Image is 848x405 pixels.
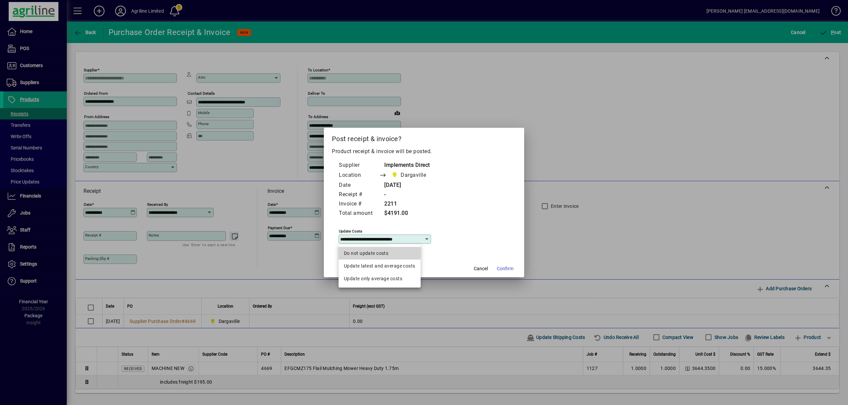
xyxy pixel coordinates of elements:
[324,128,524,147] h2: Post receipt & invoice?
[379,190,439,199] td: -
[339,260,421,272] mat-option: Update latest and average costs
[339,247,421,260] mat-option: Do not update costs
[339,190,379,199] td: Receipt #
[494,263,516,275] button: Confirm
[339,199,379,209] td: Invoice #
[390,170,429,180] span: Dargaville
[339,209,379,218] td: Total amount
[344,275,415,282] div: Update only average costs
[401,171,426,179] span: Dargaville
[339,229,362,234] mat-label: Update costs
[344,263,415,270] div: Update latest and average costs
[379,199,439,209] td: 2211
[497,265,513,272] span: Confirm
[339,272,421,285] mat-option: Update only average costs
[379,181,439,190] td: [DATE]
[474,265,488,272] span: Cancel
[470,263,491,275] button: Cancel
[332,147,516,155] p: Product receipt & invoice will be posted.
[379,209,439,218] td: $4191.00
[339,181,379,190] td: Date
[339,170,379,181] td: Location
[379,161,439,170] td: Implements Direct
[339,161,379,170] td: Supplier
[344,250,415,257] div: Do not update costs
